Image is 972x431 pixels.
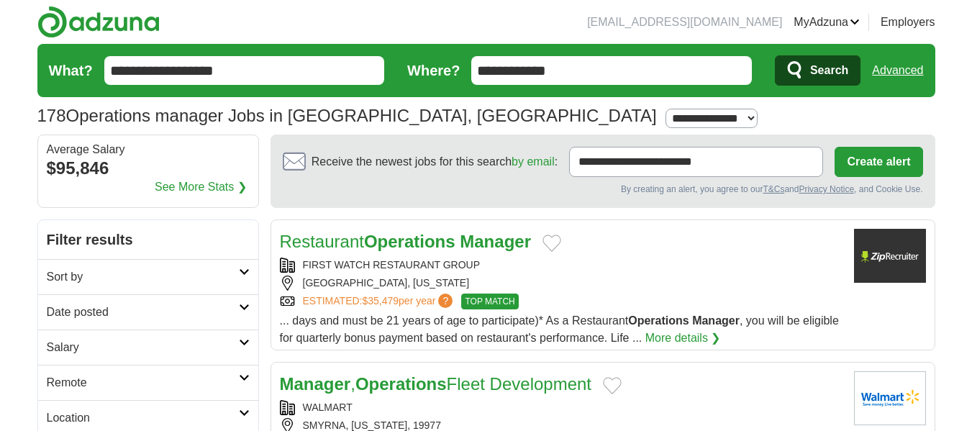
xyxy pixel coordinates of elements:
[512,155,555,168] a: by email
[794,14,860,31] a: MyAdzuna
[155,178,247,196] a: See More Stats ❯
[47,144,250,155] div: Average Salary
[283,183,923,196] div: By creating an alert, you agree to our and , and Cookie Use.
[542,235,561,252] button: Add to favorite jobs
[763,184,784,194] a: T&Cs
[587,14,782,31] li: [EMAIL_ADDRESS][DOMAIN_NAME]
[603,377,622,394] button: Add to favorite jobs
[628,314,689,327] strong: Operations
[854,229,926,283] img: Company logo
[881,14,935,31] a: Employers
[38,294,258,330] a: Date posted
[47,374,239,391] h2: Remote
[37,106,657,125] h1: Operations manager Jobs in [GEOGRAPHIC_DATA], [GEOGRAPHIC_DATA]
[775,55,860,86] button: Search
[38,365,258,400] a: Remote
[280,314,839,344] span: ... days and must be 21 years of age to participate)* As a Restaurant , you will be eligible for ...
[47,339,239,356] h2: Salary
[38,330,258,365] a: Salary
[280,276,842,291] div: [GEOGRAPHIC_DATA], [US_STATE]
[303,401,353,413] a: WALMART
[47,409,239,427] h2: Location
[312,153,558,171] span: Receive the newest jobs for this search :
[355,374,447,394] strong: Operations
[303,294,456,309] a: ESTIMATED:$35,479per year?
[362,295,399,307] span: $35,479
[49,60,93,81] label: What?
[810,56,848,85] span: Search
[799,184,854,194] a: Privacy Notice
[364,232,455,251] strong: Operations
[38,220,258,259] h2: Filter results
[280,258,842,273] div: FIRST WATCH RESTAURANT GROUP
[47,304,239,321] h2: Date posted
[280,374,351,394] strong: Manager
[461,294,518,309] span: TOP MATCH
[835,147,922,177] button: Create alert
[47,268,239,286] h2: Sort by
[872,56,923,85] a: Advanced
[645,330,721,347] a: More details ❯
[460,232,531,251] strong: Manager
[37,6,160,38] img: Adzuna logo
[280,232,531,251] a: RestaurantOperations Manager
[280,374,592,394] a: Manager,OperationsFleet Development
[37,103,66,129] span: 178
[38,259,258,294] a: Sort by
[692,314,740,327] strong: Manager
[438,294,453,308] span: ?
[854,371,926,425] img: Walmart logo
[407,60,460,81] label: Where?
[47,155,250,181] div: $95,846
